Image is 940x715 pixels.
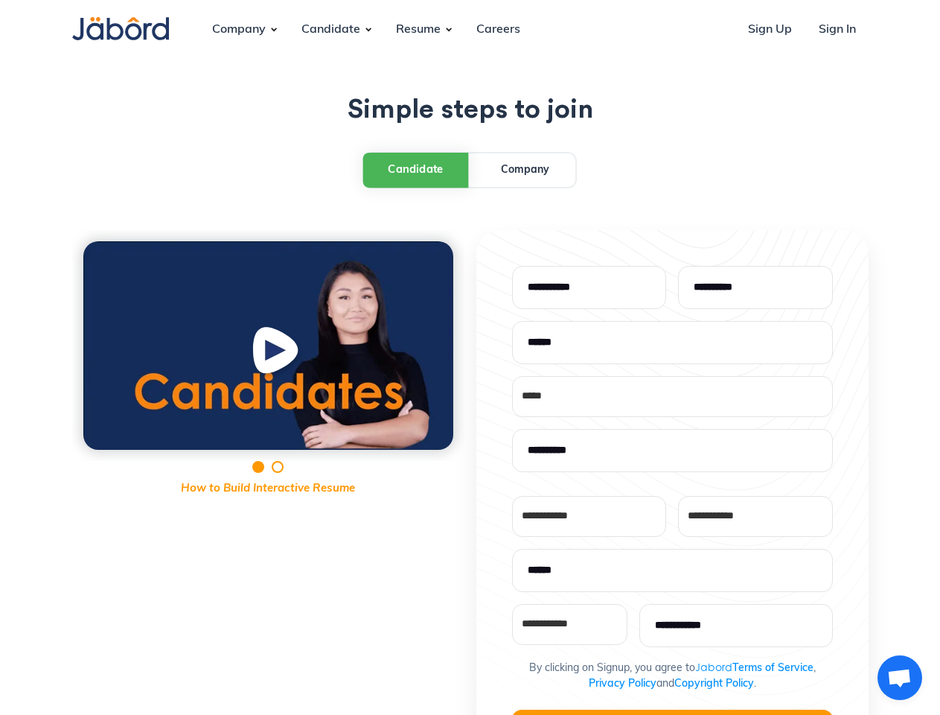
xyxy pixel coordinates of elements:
a: JabordTerms of Service [695,663,813,674]
div: 1 of 2 [72,230,464,461]
a: Careers [464,10,532,50]
div: Resume [384,10,453,50]
div: Company [200,10,278,50]
div: Show slide 2 of 2 [272,461,284,473]
img: Candidate Thumbnail [83,241,453,450]
a: Company [475,153,575,187]
a: open lightbox [83,241,453,450]
div: Candidate [290,10,372,50]
a: Privacy Policy [589,679,656,690]
a: Candidate [362,152,468,187]
a: Sign In [807,10,868,50]
span: Jabord [695,661,732,673]
img: Jabord [72,17,169,40]
div: Show slide 1 of 2 [252,461,264,473]
a: Sign Up [736,10,804,50]
p: How to Build Interactive Resume [72,481,464,498]
p: By clicking on Signup, you agree to , and . [529,659,816,692]
img: Play Button [249,325,306,383]
div: carousel [72,230,464,498]
div: Candidate [388,162,444,178]
a: Open chat [877,655,922,700]
h1: Simple steps to join [72,95,869,125]
a: Copyright Policy [674,679,754,690]
div: Company [501,162,549,178]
